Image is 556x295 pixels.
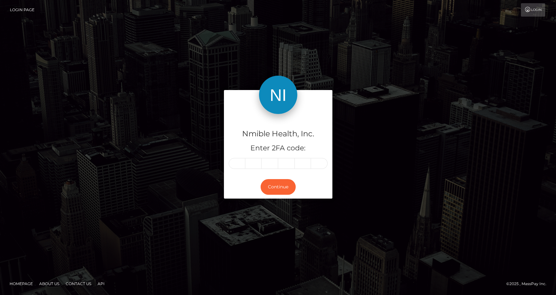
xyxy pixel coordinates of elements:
h4: Nmible Health, Inc. [229,128,328,140]
a: About Us [37,279,62,289]
h5: Enter 2FA code: [229,143,328,153]
a: Login [521,3,545,17]
a: Contact Us [63,279,94,289]
a: Homepage [7,279,35,289]
a: API [95,279,107,289]
button: Continue [261,179,296,195]
div: © 2025 , MassPay Inc. [506,280,551,287]
a: Login Page [10,3,34,17]
img: Nmible Health, Inc. [259,76,297,114]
